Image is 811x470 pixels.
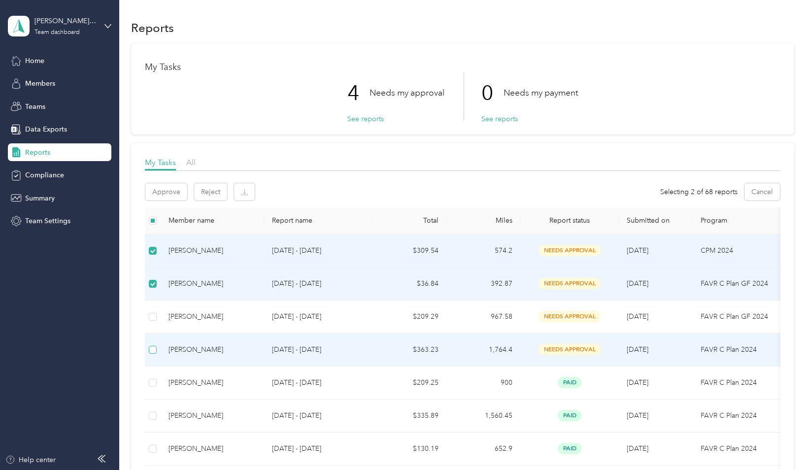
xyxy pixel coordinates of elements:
[701,278,808,289] p: FAVR C Plan GF 2024
[528,216,611,225] span: Report status
[347,114,384,124] button: See reports
[701,245,808,256] p: CPM 2024
[25,101,45,112] span: Teams
[25,216,70,226] span: Team Settings
[272,377,365,388] p: [DATE] - [DATE]
[169,216,256,225] div: Member name
[744,183,780,201] button: Cancel
[34,16,96,26] div: [PERSON_NAME][EMAIL_ADDRESS][PERSON_NAME][DOMAIN_NAME]
[169,245,256,256] div: [PERSON_NAME]
[145,62,780,72] h1: My Tasks
[272,410,365,421] p: [DATE] - [DATE]
[272,278,365,289] p: [DATE] - [DATE]
[627,312,648,321] span: [DATE]
[169,410,256,421] div: [PERSON_NAME]
[169,443,256,454] div: [PERSON_NAME]
[25,78,55,89] span: Members
[272,245,365,256] p: [DATE] - [DATE]
[481,114,518,124] button: See reports
[481,72,504,114] p: 0
[627,279,648,288] span: [DATE]
[380,216,439,225] div: Total
[446,301,520,334] td: 967.58
[169,344,256,355] div: [PERSON_NAME]
[34,30,80,35] div: Team dashboard
[504,87,578,99] p: Needs my payment
[446,400,520,433] td: 1,560.45
[446,235,520,268] td: 574.2
[169,311,256,322] div: [PERSON_NAME]
[539,311,601,322] span: needs approval
[372,367,446,400] td: $209.25
[145,183,187,201] button: Approve
[627,411,648,420] span: [DATE]
[25,170,64,180] span: Compliance
[264,207,372,235] th: Report name
[25,56,44,66] span: Home
[701,443,808,454] p: FAVR C Plan 2024
[272,443,365,454] p: [DATE] - [DATE]
[372,334,446,367] td: $363.23
[539,344,601,355] span: needs approval
[347,72,370,114] p: 4
[272,344,365,355] p: [DATE] - [DATE]
[627,444,648,453] span: [DATE]
[539,245,601,256] span: needs approval
[454,216,512,225] div: Miles
[370,87,444,99] p: Needs my approval
[558,443,581,454] span: paid
[25,193,55,203] span: Summary
[372,268,446,301] td: $36.84
[186,158,196,167] span: All
[627,345,648,354] span: [DATE]
[169,377,256,388] div: [PERSON_NAME]
[446,433,520,466] td: 652.9
[701,410,808,421] p: FAVR C Plan 2024
[701,311,808,322] p: FAVR C Plan GF 2024
[25,147,50,158] span: Reports
[161,207,264,235] th: Member name
[194,183,227,201] button: Reject
[372,433,446,466] td: $130.19
[446,367,520,400] td: 900
[619,207,693,235] th: Submitted on
[272,311,365,322] p: [DATE] - [DATE]
[539,278,601,289] span: needs approval
[701,377,808,388] p: FAVR C Plan 2024
[145,158,176,167] span: My Tasks
[701,344,808,355] p: FAVR C Plan 2024
[558,377,581,388] span: paid
[372,400,446,433] td: $335.89
[372,235,446,268] td: $309.54
[446,334,520,367] td: 1,764.4
[131,23,174,33] h1: Reports
[5,455,56,465] button: Help center
[372,301,446,334] td: $209.29
[756,415,811,470] iframe: Everlance-gr Chat Button Frame
[627,246,648,255] span: [DATE]
[446,268,520,301] td: 392.87
[627,378,648,387] span: [DATE]
[558,410,581,421] span: paid
[660,187,738,197] span: Selecting 2 of 68 reports
[169,278,256,289] div: [PERSON_NAME]
[25,124,67,134] span: Data Exports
